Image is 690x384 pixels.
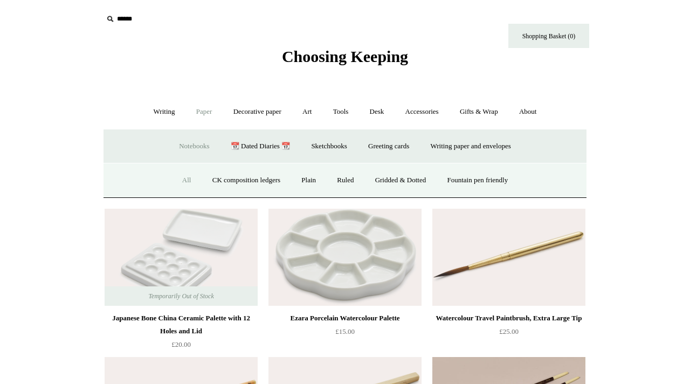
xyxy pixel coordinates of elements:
[509,98,547,126] a: About
[499,327,519,335] span: £25.00
[105,209,258,306] a: Japanese Bone China Ceramic Palette with 12 Holes and Lid Japanese Bone China Ceramic Palette wit...
[323,98,358,126] a: Tools
[508,24,589,48] a: Shopping Basket (0)
[450,98,508,126] a: Gifts & Wrap
[432,209,585,306] a: Watercolour Travel Paintbrush, Extra Large Tip Watercolour Travel Paintbrush, Extra Large Tip
[187,98,222,126] a: Paper
[432,209,585,306] img: Watercolour Travel Paintbrush, Extra Large Tip
[137,286,224,306] span: Temporarily Out of Stock
[203,166,290,195] a: CK composition ledgers
[396,98,448,126] a: Accessories
[282,47,408,65] span: Choosing Keeping
[144,98,185,126] a: Writing
[105,312,258,356] a: Japanese Bone China Ceramic Palette with 12 Holes and Lid £20.00
[360,98,394,126] a: Desk
[268,209,422,306] a: Ezara Porcelain Watercolour Palette Ezara Porcelain Watercolour Palette
[105,209,258,306] img: Japanese Bone China Ceramic Palette with 12 Holes and Lid
[224,98,291,126] a: Decorative paper
[435,312,583,325] div: Watercolour Travel Paintbrush, Extra Large Tip
[171,340,191,348] span: £20.00
[358,132,419,161] a: Greeting cards
[327,166,363,195] a: Ruled
[335,327,355,335] span: £15.00
[172,166,201,195] a: All
[292,166,326,195] a: Plain
[365,166,436,195] a: Gridded & Dotted
[301,132,356,161] a: Sketchbooks
[271,312,419,325] div: Ezara Porcelain Watercolour Palette
[107,312,255,338] div: Japanese Bone China Ceramic Palette with 12 Holes and Lid
[282,56,408,64] a: Choosing Keeping
[169,132,219,161] a: Notebooks
[268,312,422,356] a: Ezara Porcelain Watercolour Palette £15.00
[432,312,585,356] a: Watercolour Travel Paintbrush, Extra Large Tip £25.00
[421,132,521,161] a: Writing paper and envelopes
[438,166,518,195] a: Fountain pen friendly
[293,98,321,126] a: Art
[268,209,422,306] img: Ezara Porcelain Watercolour Palette
[221,132,300,161] a: 📆 Dated Diaries 📆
